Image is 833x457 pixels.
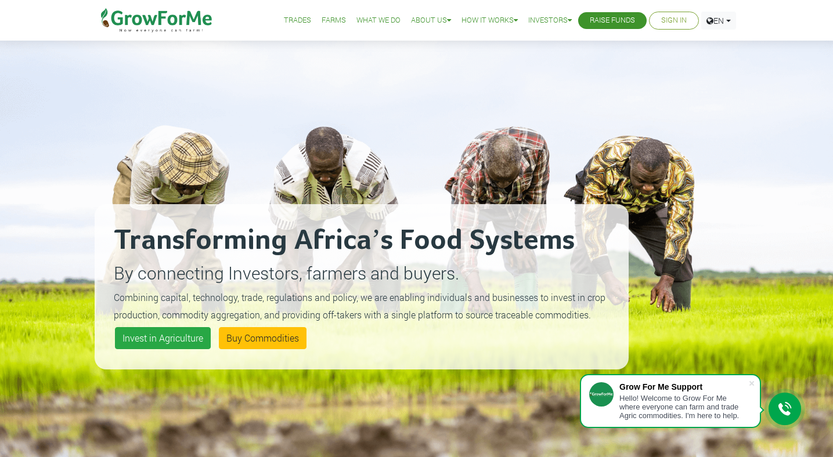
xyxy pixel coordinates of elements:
[322,14,346,27] a: Farms
[284,14,311,27] a: Trades
[619,382,748,391] div: Grow For Me Support
[461,14,518,27] a: How it Works
[114,260,610,286] p: By connecting Investors, farmers and buyers.
[356,14,401,27] a: What We Do
[114,291,605,321] small: Combining capital, technology, trade, regulations and policy, we are enabling individuals and bus...
[114,223,610,258] h2: Transforming Africa’s Food Systems
[661,14,687,27] a: Sign In
[619,394,748,420] div: Hello! Welcome to Grow For Me where everyone can farm and trade Agric commodities. I'm here to help.
[528,14,572,27] a: Investors
[411,14,451,27] a: About Us
[590,14,635,27] a: Raise Funds
[701,12,736,30] a: EN
[219,327,306,349] a: Buy Commodities
[115,327,211,349] a: Invest in Agriculture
